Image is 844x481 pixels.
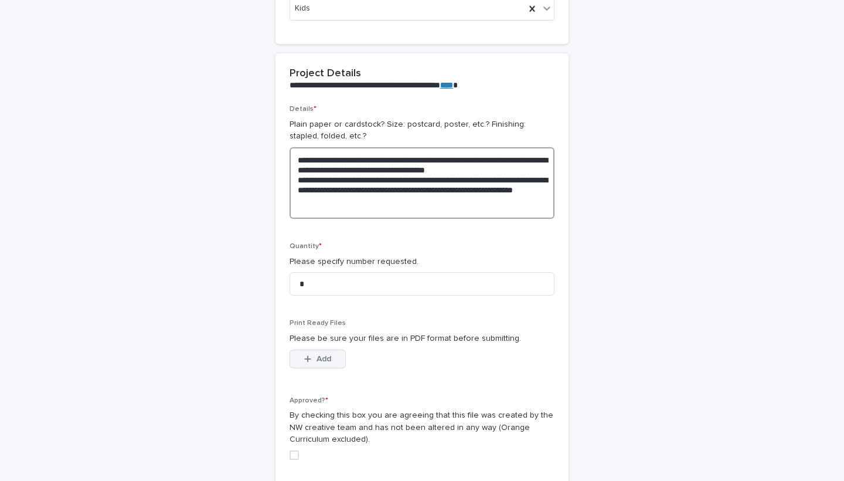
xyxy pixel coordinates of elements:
span: Quantity [290,243,322,250]
span: Print Ready Files [290,320,346,327]
p: Please specify number requested. [290,256,554,268]
span: Details [290,106,316,113]
span: Add [316,355,331,363]
span: Kids [295,2,310,15]
p: By checking this box you are agreeing that this file was created by the NW creative team and has ... [290,409,554,446]
span: Approved? [290,397,328,404]
h2: Project Details [290,67,361,80]
p: Plain paper or cardstock? Size: postcard, poster, etc.? Finishing: stapled, folded, etc.? [290,118,554,143]
p: Please be sure your files are in PDF format before submitting. [290,333,554,345]
button: Add [290,350,346,368]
